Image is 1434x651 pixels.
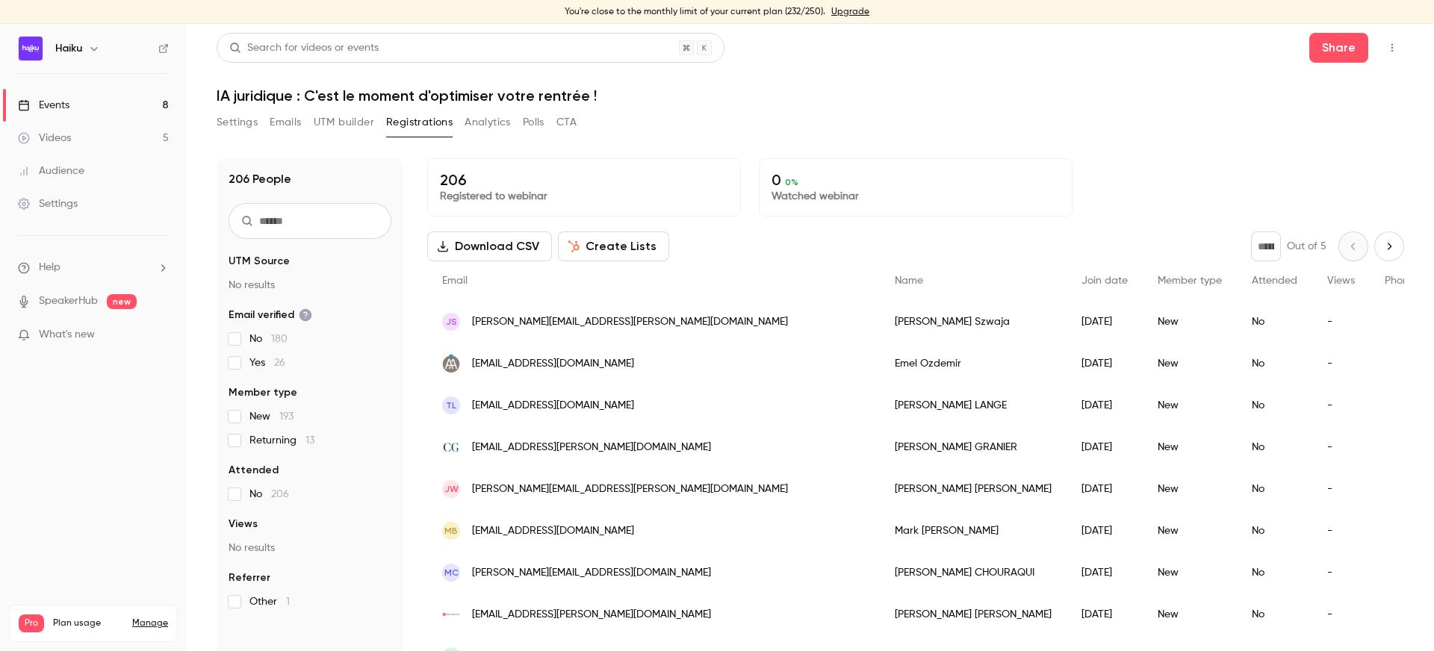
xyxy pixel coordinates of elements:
span: [PERSON_NAME][EMAIL_ADDRESS][DOMAIN_NAME] [472,565,711,581]
div: - [1312,594,1370,635]
p: Registered to webinar [440,189,728,204]
button: UTM builder [314,110,374,134]
div: [DATE] [1067,343,1143,384]
div: New [1143,552,1237,594]
div: [PERSON_NAME] GRANIER [880,426,1067,468]
span: What's new [39,327,95,343]
img: granier-avocat.com [442,438,460,456]
div: Search for videos or events [229,40,379,56]
button: CTA [556,110,577,134]
span: Help [39,260,60,275]
div: No [1237,468,1312,510]
span: [EMAIL_ADDRESS][DOMAIN_NAME] [472,523,634,539]
button: Settings [217,110,258,134]
h6: Haiku [55,41,82,56]
div: No [1237,510,1312,552]
button: Analytics [465,110,511,134]
span: MB [444,524,458,538]
div: - [1312,384,1370,426]
div: [DATE] [1067,510,1143,552]
span: Email verified [229,308,312,323]
div: No [1237,301,1312,343]
h1: IA juridique : C'est le moment d'optimiser votre rentrée ! [217,87,1404,105]
span: [EMAIL_ADDRESS][PERSON_NAME][DOMAIN_NAME] [472,440,711,455]
span: JS [446,315,457,328]
div: - [1312,510,1370,552]
a: Manage [132,617,168,629]
div: New [1143,343,1237,384]
button: Share [1309,33,1368,63]
a: SpeakerHub [39,293,98,309]
span: Name [895,275,923,286]
span: [PERSON_NAME][EMAIL_ADDRESS][PERSON_NAME][DOMAIN_NAME] [472,482,788,497]
a: Upgrade [831,6,869,18]
button: Download CSV [427,231,552,261]
span: Yes [249,355,285,370]
span: [EMAIL_ADDRESS][PERSON_NAME][DOMAIN_NAME] [472,607,711,623]
div: [PERSON_NAME] LANGE [880,384,1067,426]
span: [PERSON_NAME][EMAIL_ADDRESS][PERSON_NAME][DOMAIN_NAME] [472,314,788,330]
div: New [1143,468,1237,510]
div: Events [18,98,69,113]
div: Audience [18,163,84,178]
li: help-dropdown-opener [18,260,169,275]
button: Emails [270,110,301,134]
div: New [1143,384,1237,426]
span: UTM Source [229,254,290,269]
div: No [1237,426,1312,468]
span: 13 [305,435,314,446]
div: [DATE] [1067,468,1143,510]
span: JW [444,482,459,496]
span: new [107,294,137,309]
span: Attended [1252,275,1297,286]
span: 26 [274,358,285,368]
img: agn-avocats.fr [442,355,460,373]
div: No [1237,384,1312,426]
span: 180 [271,334,288,344]
div: [DATE] [1067,384,1143,426]
span: Referrer [229,570,270,585]
span: New [249,409,294,424]
span: [EMAIL_ADDRESS][DOMAIN_NAME] [472,398,634,414]
p: No results [229,541,391,555]
button: Registrations [386,110,453,134]
span: [EMAIL_ADDRESS][DOMAIN_NAME] [472,356,634,372]
div: New [1143,594,1237,635]
div: New [1143,426,1237,468]
span: 193 [279,411,294,422]
p: No results [229,278,391,293]
div: [DATE] [1067,552,1143,594]
button: Polls [523,110,544,134]
div: New [1143,510,1237,552]
span: Member type [1158,275,1222,286]
p: 0 [772,171,1060,189]
div: [DATE] [1067,426,1143,468]
span: Email [442,275,468,286]
div: No [1237,552,1312,594]
span: 206 [271,489,289,499]
span: 1 [286,597,290,607]
span: Other [249,594,290,609]
span: Attended [229,463,279,478]
div: Mark [PERSON_NAME] [880,510,1067,552]
span: No [249,487,289,502]
div: - [1312,301,1370,343]
span: Views [229,517,258,532]
img: Haiku [19,37,43,60]
div: No [1237,343,1312,384]
p: Watched webinar [772,189,1060,204]
div: - [1312,426,1370,468]
div: - [1312,552,1370,594]
div: Emel Ozdemir [880,343,1067,384]
section: facet-groups [229,254,391,609]
div: Settings [18,196,78,211]
button: Create Lists [558,231,669,261]
div: [DATE] [1067,301,1143,343]
img: p3bavocats.com [442,605,460,623]
span: Join date [1081,275,1128,286]
span: No [249,331,288,346]
span: Member type [229,385,297,400]
button: Next page [1374,231,1404,261]
div: - [1312,468,1370,510]
span: Plan usage [53,617,123,629]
